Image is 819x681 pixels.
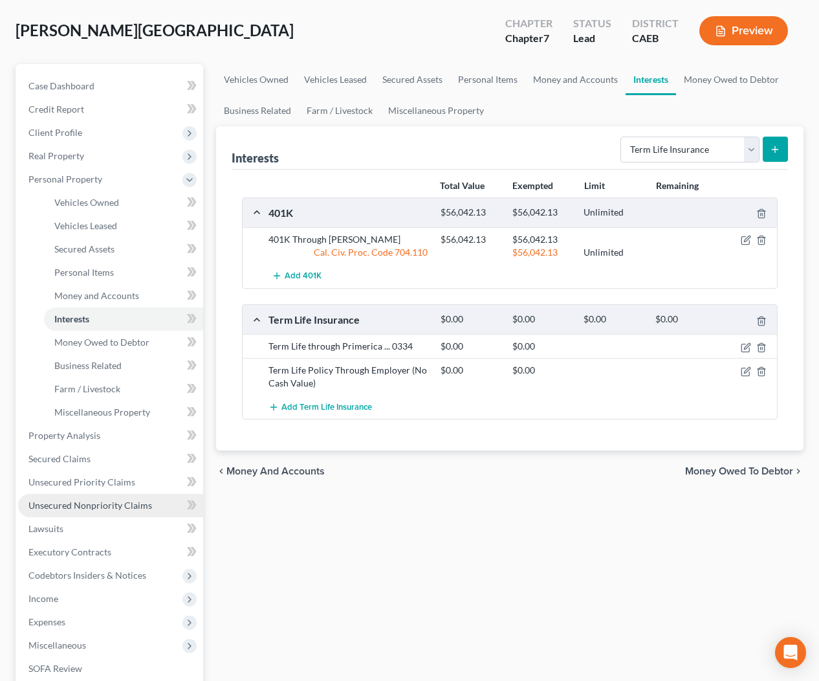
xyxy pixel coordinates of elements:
[28,640,86,651] span: Miscellaneous
[512,180,553,191] strong: Exempted
[262,246,434,259] div: Cal. Civ. Proc. Code 704.110
[434,364,506,377] div: $0.00
[299,95,380,126] a: Farm / Livestock
[525,64,626,95] a: Money and Accounts
[54,337,149,348] span: Money Owed to Debtor
[440,180,485,191] strong: Total Value
[44,261,203,284] a: Personal Items
[216,466,325,476] button: chevron_left Money and Accounts
[573,16,611,31] div: Status
[18,541,203,564] a: Executory Contracts
[775,637,806,668] div: Open Intercom Messenger
[632,31,679,46] div: CAEB
[262,313,434,326] div: Term Life Insurance
[18,98,203,121] a: Credit Report
[18,424,203,447] a: Property Analysis
[18,447,203,471] a: Secured Claims
[656,180,699,191] strong: Remaining
[434,313,506,326] div: $0.00
[28,80,94,91] span: Case Dashboard
[375,64,450,95] a: Secured Assets
[505,16,552,31] div: Chapter
[54,197,119,208] span: Vehicles Owned
[44,191,203,214] a: Vehicles Owned
[54,407,150,418] span: Miscellaneous Property
[28,663,82,674] span: SOFA Review
[268,264,325,288] button: Add 401K
[434,207,506,219] div: $56,042.13
[573,31,611,46] div: Lead
[16,21,294,39] span: [PERSON_NAME][GEOGRAPHIC_DATA]
[506,233,578,246] div: $56,042.13
[505,31,552,46] div: Chapter
[216,95,299,126] a: Business Related
[506,207,578,219] div: $56,042.13
[18,657,203,680] a: SOFA Review
[28,570,146,581] span: Codebtors Insiders & Notices
[506,313,578,326] div: $0.00
[44,331,203,354] a: Money Owed to Debtor
[54,383,120,394] span: Farm / Livestock
[28,453,91,464] span: Secured Claims
[676,64,787,95] a: Money Owed to Debtor
[44,307,203,331] a: Interests
[506,246,578,259] div: $56,042.13
[232,150,279,166] div: Interests
[506,340,578,353] div: $0.00
[44,214,203,238] a: Vehicles Leased
[450,64,525,95] a: Personal Items
[28,616,65,627] span: Expenses
[28,127,82,138] span: Client Profile
[226,466,325,476] span: Money and Accounts
[18,74,203,98] a: Case Dashboard
[262,340,434,353] div: Term Life through Primerica ... 0334
[285,271,322,282] span: Add 401K
[216,64,296,95] a: Vehicles Owned
[577,246,649,259] div: Unlimited
[632,16,679,31] div: District
[262,364,434,390] div: Term Life Policy Through Employer (No Cash Value)
[506,364,578,377] div: $0.00
[262,233,434,246] div: 401K Through [PERSON_NAME]
[18,494,203,517] a: Unsecured Nonpriority Claims
[28,546,111,557] span: Executory Contracts
[44,284,203,307] a: Money and Accounts
[577,313,649,326] div: $0.00
[54,360,122,371] span: Business Related
[54,313,89,324] span: Interests
[699,16,788,45] button: Preview
[18,471,203,494] a: Unsecured Priority Claims
[28,104,84,115] span: Credit Report
[268,395,372,419] button: Add Term Life Insurance
[296,64,375,95] a: Vehicles Leased
[577,207,649,219] div: Unlimited
[380,95,492,126] a: Miscellaneous Property
[54,290,139,301] span: Money and Accounts
[28,523,63,534] span: Lawsuits
[28,593,58,604] span: Income
[28,500,152,511] span: Unsecured Nonpriority Claims
[584,180,605,191] strong: Limit
[44,377,203,401] a: Farm / Livestock
[18,517,203,541] a: Lawsuits
[281,402,372,412] span: Add Term Life Insurance
[434,340,506,353] div: $0.00
[28,150,84,161] span: Real Property
[685,466,793,476] span: Money Owed to Debtor
[434,233,506,246] div: $56,042.13
[543,32,549,44] span: 7
[44,401,203,424] a: Miscellaneous Property
[44,238,203,261] a: Secured Assets
[626,64,676,95] a: Interests
[28,476,135,487] span: Unsecured Priority Claims
[685,466,803,476] button: Money Owed to Debtor chevron_right
[262,206,434,219] div: 401K
[793,466,803,476] i: chevron_right
[216,466,226,476] i: chevron_left
[28,430,100,441] span: Property Analysis
[649,313,721,326] div: $0.00
[54,243,115,254] span: Secured Assets
[54,220,117,231] span: Vehicles Leased
[44,354,203,377] a: Business Related
[54,267,114,278] span: Personal Items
